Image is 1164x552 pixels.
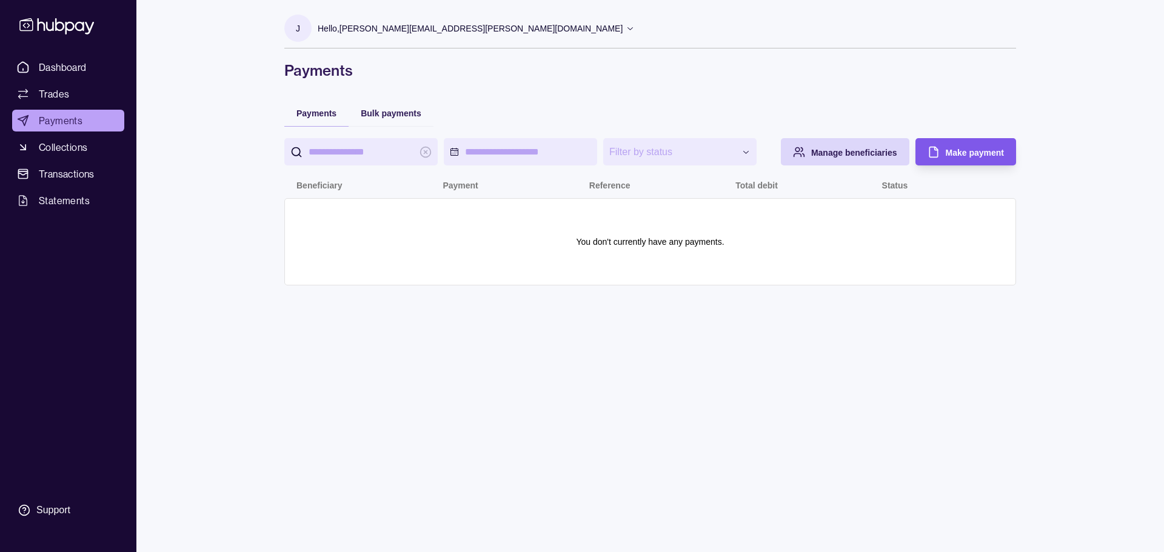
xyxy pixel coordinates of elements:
[915,138,1016,165] button: Make payment
[39,113,82,128] span: Payments
[811,148,897,158] span: Manage beneficiaries
[12,163,124,185] a: Transactions
[12,136,124,158] a: Collections
[12,56,124,78] a: Dashboard
[39,193,90,208] span: Statements
[39,167,95,181] span: Transactions
[946,148,1004,158] span: Make payment
[781,138,909,165] button: Manage beneficiaries
[309,138,413,165] input: search
[12,83,124,105] a: Trades
[589,181,630,190] p: Reference
[361,108,421,118] span: Bulk payments
[735,181,778,190] p: Total debit
[882,181,908,190] p: Status
[12,110,124,131] a: Payments
[296,181,342,190] p: Beneficiary
[284,61,1016,80] h1: Payments
[12,497,124,523] a: Support
[443,181,478,190] p: Payment
[39,60,87,75] span: Dashboard
[39,140,87,155] span: Collections
[36,504,70,517] div: Support
[318,22,623,35] p: Hello, [PERSON_NAME][EMAIL_ADDRESS][PERSON_NAME][DOMAIN_NAME]
[576,235,724,248] p: You don't currently have any payments.
[39,87,69,101] span: Trades
[12,190,124,211] a: Statements
[296,22,300,35] p: J
[296,108,336,118] span: Payments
